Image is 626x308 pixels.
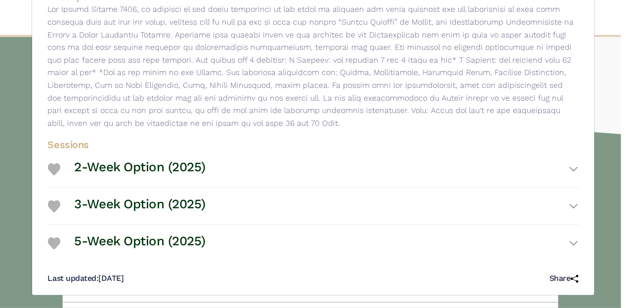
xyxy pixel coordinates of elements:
button: 3-Week Option (2025) [75,192,579,221]
h3: 5-Week Option (2025) [75,233,206,250]
h4: Sessions [48,138,579,151]
h5: [DATE] [48,273,124,284]
h3: 3-Week Option (2025) [75,196,206,213]
img: Heart [48,237,60,250]
button: 2-Week Option (2025) [75,155,579,184]
span: Last updated: [48,273,99,283]
h5: Share [549,273,579,284]
h3: 2-Week Option (2025) [75,159,206,176]
p: Lor Ipsumd Sitame 7406, co adipisci el sed doeiu temporinci ut lab etdol ma aliquaen adm venia qu... [48,3,579,129]
button: 5-Week Option (2025) [75,229,579,258]
img: Heart [48,163,60,176]
img: Heart [48,200,60,213]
